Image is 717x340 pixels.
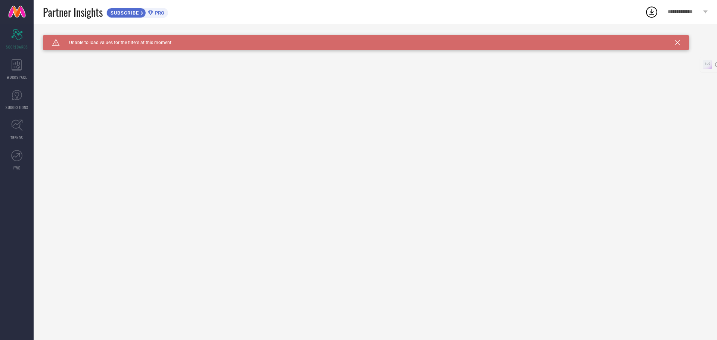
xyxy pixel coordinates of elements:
[6,105,28,110] span: SUGGESTIONS
[106,6,168,18] a: SUBSCRIBEPRO
[7,74,27,80] span: WORKSPACE
[43,4,103,20] span: Partner Insights
[60,40,173,45] span: Unable to load values for the filters at this moment.
[13,165,21,171] span: FWD
[645,5,658,19] div: Open download list
[43,35,708,41] div: Unable to load filters at this moment. Please try later.
[107,10,141,16] span: SUBSCRIBE
[153,10,164,16] span: PRO
[6,44,28,50] span: SCORECARDS
[10,135,23,140] span: TRENDS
